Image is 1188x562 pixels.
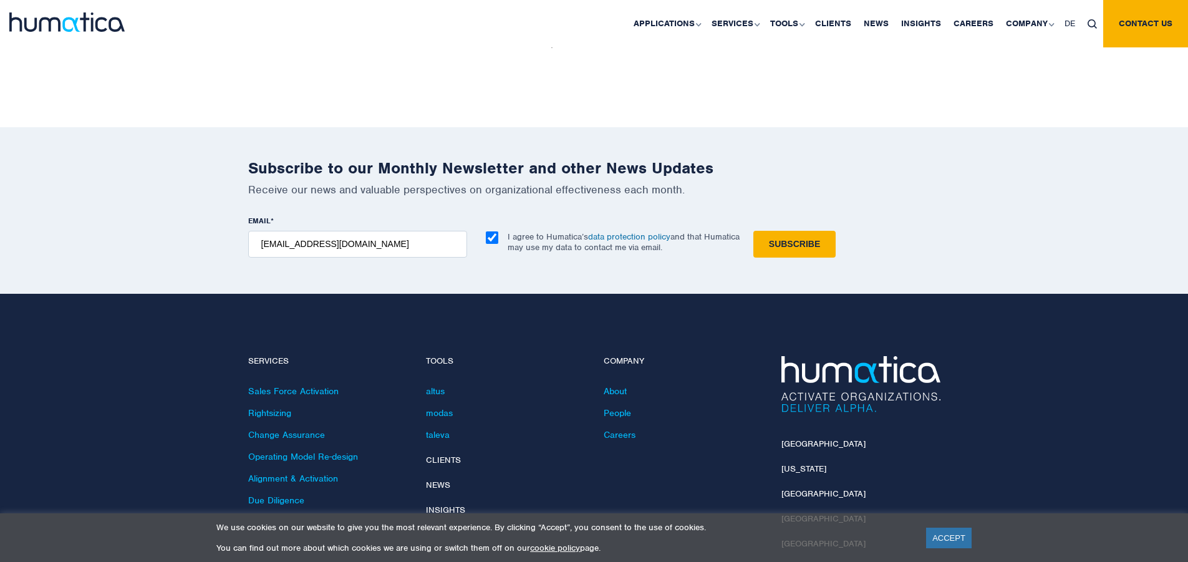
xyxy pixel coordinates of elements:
[9,12,125,32] img: logo
[781,356,940,412] img: Humatica
[753,231,836,258] input: Subscribe
[604,429,635,440] a: Careers
[248,231,467,258] input: name@company.com
[248,429,325,440] a: Change Assurance
[248,356,407,367] h4: Services
[426,455,461,465] a: Clients
[588,231,670,242] a: data protection policy
[216,522,910,533] p: We use cookies on our website to give you the most relevant experience. By clicking “Accept”, you...
[508,231,740,253] p: I agree to Humatica’s and that Humatica may use my data to contact me via email.
[248,183,940,196] p: Receive our news and valuable perspectives on organizational effectiveness each month.
[1088,19,1097,29] img: search_icon
[604,385,627,397] a: About
[604,356,763,367] h4: Company
[1065,18,1075,29] span: DE
[604,407,631,419] a: People
[426,385,445,397] a: altus
[248,158,940,178] h2: Subscribe to our Monthly Newsletter and other News Updates
[530,543,580,553] a: cookie policy
[248,407,291,419] a: Rightsizing
[248,385,339,397] a: Sales Force Activation
[781,488,866,499] a: [GEOGRAPHIC_DATA]
[426,407,453,419] a: modas
[486,231,498,244] input: I agree to Humatica’sdata protection policyand that Humatica may use my data to contact me via em...
[781,463,826,474] a: [US_STATE]
[426,429,450,440] a: taleva
[248,216,271,226] span: EMAIL
[426,480,450,490] a: News
[216,543,910,553] p: You can find out more about which cookies we are using or switch them off on our page.
[248,495,304,506] a: Due Diligence
[926,528,972,548] a: ACCEPT
[248,473,338,484] a: Alignment & Activation
[781,438,866,449] a: [GEOGRAPHIC_DATA]
[426,356,585,367] h4: Tools
[248,451,358,462] a: Operating Model Re-design
[426,505,465,515] a: Insights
